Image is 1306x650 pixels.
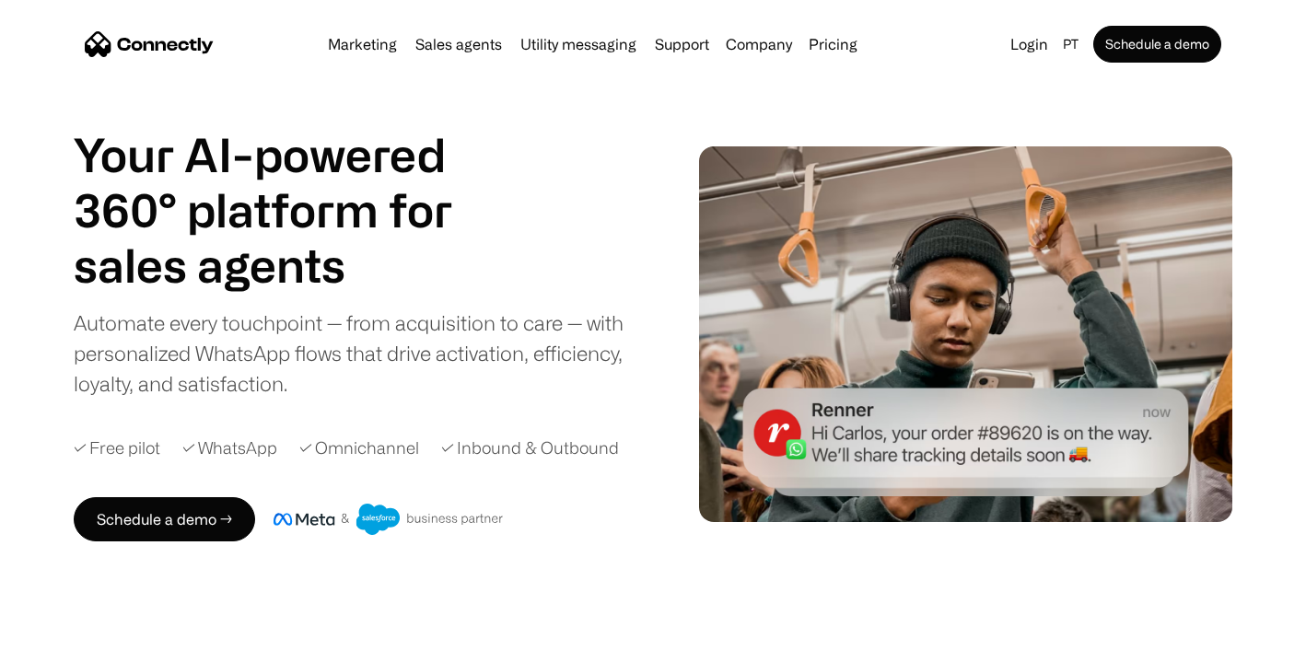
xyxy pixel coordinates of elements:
a: Schedule a demo → [74,497,255,541]
img: Meta and Salesforce business partner badge. [274,504,504,535]
a: Schedule a demo [1093,26,1221,63]
div: pt [1063,31,1079,57]
div: ✓ Free pilot [74,435,160,460]
h1: Your AI-powered 360° platform for [74,127,497,238]
div: Automate every touchpoint — from acquisition to care — with personalized WhatsApp flows that driv... [74,308,646,399]
div: Company [720,31,798,57]
div: ✓ Omnichannel [299,435,419,460]
a: Marketing [321,37,404,52]
div: ✓ WhatsApp [182,435,277,460]
a: Login [1003,31,1055,57]
div: carousel [74,238,497,293]
h1: sales agents [74,238,497,293]
ul: Language list [37,618,111,644]
div: pt [1055,31,1090,57]
a: Utility messaging [513,37,644,52]
div: 1 of 4 [74,238,497,293]
a: Support [647,37,717,52]
a: Pricing [801,37,865,52]
aside: Language selected: Português (Brasil) [18,616,111,644]
a: Sales agents [408,37,509,52]
div: ✓ Inbound & Outbound [441,435,619,460]
div: Company [726,31,792,57]
a: home [85,30,214,58]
